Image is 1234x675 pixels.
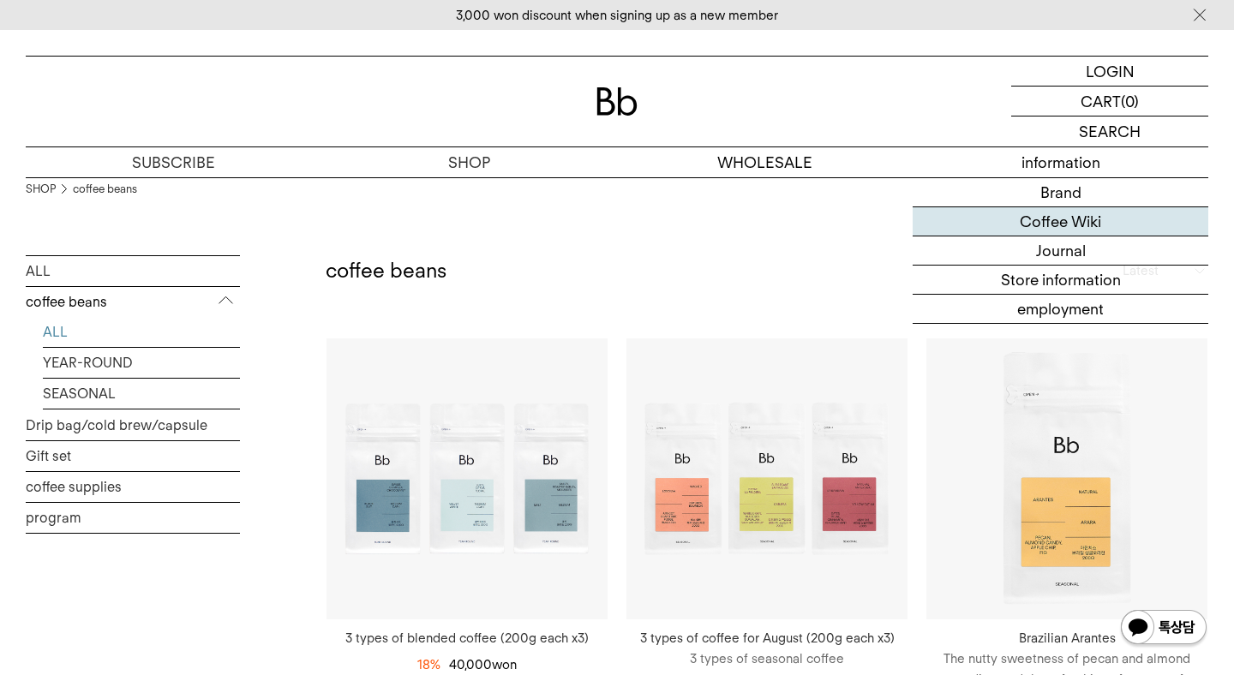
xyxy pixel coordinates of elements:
[1081,93,1121,111] font: CART
[1121,93,1139,111] font: (0)
[26,147,321,177] a: SUBSCRIBE
[492,657,517,672] font: won
[132,153,215,171] font: SUBSCRIBE
[43,379,240,409] a: SEASONAL
[1086,63,1135,81] font: LOGIN
[456,8,778,23] a: 3,000 won discount when signing up as a new member
[26,294,107,310] font: coffee beans
[1036,242,1086,260] font: Journal
[26,417,207,433] font: Drip bag/cold brew/capsule
[26,182,56,195] font: SHOP
[26,510,81,526] font: program
[26,181,56,198] a: SHOP
[913,178,1208,207] a: Brand
[626,628,908,669] a: 3 types of coffee for August (200g each x3) 3 types of seasonal coffee
[326,258,446,283] font: coffee beans
[626,338,908,619] img: 3 types of coffee for August (200g each x3)
[26,410,240,440] a: Drip bag/cold brew/capsule
[913,295,1208,324] a: employment
[1011,87,1208,116] a: CART (0)
[1021,153,1100,171] font: information
[43,317,240,347] a: ALL
[1001,271,1121,289] font: Store information
[345,630,589,646] font: 3 types of blended coffee (200g each x3)
[913,266,1208,295] a: Store information
[913,236,1208,266] a: Journal
[26,479,122,495] font: coffee supplies
[26,503,240,533] a: program
[43,348,240,378] a: YEAR-ROUND
[449,657,492,672] font: 40,000
[73,181,137,198] a: coffee beans
[43,355,133,371] font: YEAR-ROUND
[596,87,638,116] img: logo
[1079,122,1141,140] font: SEARCH
[26,472,240,502] a: coffee supplies
[26,441,240,471] a: Gift set
[417,657,440,672] font: 18%
[73,182,137,195] font: coffee beans
[690,651,844,666] font: 3 types of seasonal coffee
[326,628,608,648] a: 3 types of blended coffee (200g each x3)
[321,147,617,177] a: SHOP
[326,338,608,619] img: 3 types of blended coffee (200g each x3)
[26,256,240,286] a: ALL
[43,324,68,340] font: ALL
[1017,300,1104,318] font: employment
[1019,630,1116,646] font: Brazilian Arantes
[448,153,490,171] font: SHOP
[913,207,1208,236] a: Coffee Wiki
[640,630,895,646] font: 3 types of coffee for August (200g each x3)
[43,385,116,402] font: SEASONAL
[717,153,812,171] font: WHOLESALE
[26,263,51,279] font: ALL
[1011,57,1208,87] a: LOGIN
[1020,212,1101,230] font: Coffee Wiki
[26,448,71,464] font: Gift set
[926,338,1207,619] img: Brazilian Arantes
[1119,608,1208,649] img: 카카오톡 채널 1:1 채팅 버튼
[1040,183,1081,201] font: Brand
